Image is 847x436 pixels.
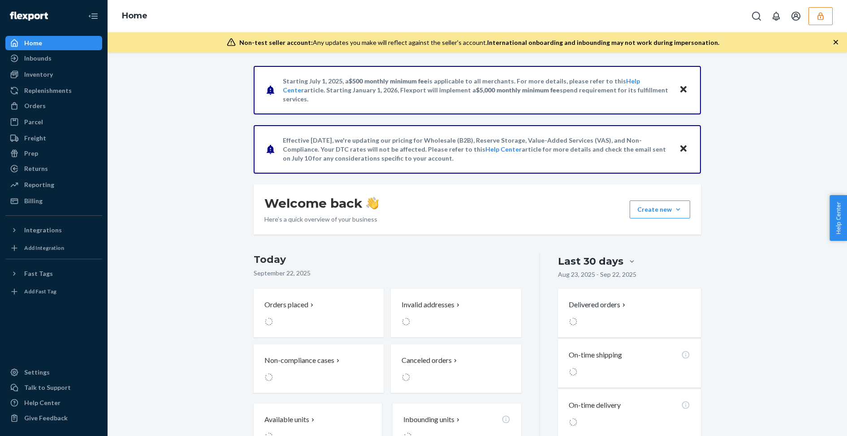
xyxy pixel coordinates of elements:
[24,118,43,126] div: Parcel
[558,254,623,268] div: Last 30 days
[254,269,521,278] p: September 22, 2025
[5,411,102,425] button: Give Feedback
[24,86,72,95] div: Replenishments
[10,12,48,21] img: Flexport logo
[239,38,719,47] div: Any updates you make will reflect against the seller's account.
[402,300,454,310] p: Invalid addresses
[239,39,313,46] span: Non-test seller account:
[748,7,765,25] button: Open Search Box
[476,86,560,94] span: $5,000 monthly minimum fee
[24,70,53,79] div: Inventory
[787,7,805,25] button: Open account menu
[391,289,521,337] button: Invalid addresses
[5,51,102,65] a: Inbounds
[5,99,102,113] a: Orders
[264,355,334,366] p: Non-compliance cases
[24,101,46,110] div: Orders
[391,344,521,393] button: Canceled orders
[366,197,379,209] img: hand-wave emoji
[5,131,102,145] a: Freight
[24,398,60,407] div: Help Center
[24,180,54,189] div: Reporting
[5,146,102,161] a: Prep
[24,164,48,173] div: Returns
[5,161,102,176] a: Returns
[24,244,64,252] div: Add Integration
[5,83,102,98] a: Replenishments
[402,355,452,366] p: Canceled orders
[5,223,102,237] button: Integrations
[254,289,384,337] button: Orders placed
[5,178,102,192] a: Reporting
[830,195,847,241] button: Help Center
[24,269,53,278] div: Fast Tags
[5,194,102,208] a: Billing
[24,414,68,423] div: Give Feedback
[24,39,42,48] div: Home
[487,39,719,46] span: International onboarding and inbounding may not work during impersonation.
[24,226,62,235] div: Integrations
[84,7,102,25] button: Close Navigation
[264,414,309,425] p: Available units
[5,365,102,379] a: Settings
[24,196,43,205] div: Billing
[5,396,102,410] a: Help Center
[5,36,102,50] a: Home
[630,201,690,218] button: Create new
[569,400,621,410] p: On-time delivery
[264,195,379,211] h1: Welcome back
[122,11,147,21] a: Home
[5,241,102,255] a: Add Integration
[5,115,102,129] a: Parcel
[5,266,102,281] button: Fast Tags
[254,253,521,267] h3: Today
[558,270,636,279] p: Aug 23, 2025 - Sep 22, 2025
[264,300,308,310] p: Orders placed
[24,54,52,63] div: Inbounds
[569,350,622,360] p: On-time shipping
[283,77,670,104] p: Starting July 1, 2025, a is applicable to all merchants. For more details, please refer to this a...
[349,77,428,85] span: $500 monthly minimum fee
[264,215,379,224] p: Here’s a quick overview of your business
[485,145,522,153] a: Help Center
[403,414,454,425] p: Inbounding units
[24,383,71,392] div: Talk to Support
[5,67,102,82] a: Inventory
[24,134,46,143] div: Freight
[5,380,102,395] button: Talk to Support
[767,7,785,25] button: Open notifications
[24,149,38,158] div: Prep
[24,288,56,295] div: Add Fast Tag
[254,344,384,393] button: Non-compliance cases
[678,83,689,96] button: Close
[283,136,670,163] p: Effective [DATE], we're updating our pricing for Wholesale (B2B), Reserve Storage, Value-Added Se...
[569,300,627,310] button: Delivered orders
[115,3,155,29] ol: breadcrumbs
[678,143,689,156] button: Close
[24,368,50,377] div: Settings
[5,284,102,299] a: Add Fast Tag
